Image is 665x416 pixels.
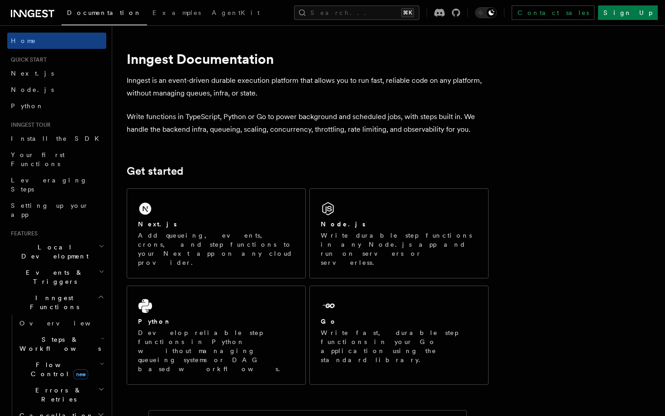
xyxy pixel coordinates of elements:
[7,98,106,114] a: Python
[321,231,477,267] p: Write durable step functions in any Node.js app and run on servers or serverless.
[11,135,104,142] span: Install the SDK
[73,369,88,379] span: new
[7,268,99,286] span: Events & Triggers
[16,335,101,353] span: Steps & Workflows
[7,243,99,261] span: Local Development
[7,130,106,147] a: Install the SDK
[127,286,306,385] a: PythonDevelop reliable step functions in Python without managing queueing systems or DAG based wo...
[11,86,54,93] span: Node.js
[7,33,106,49] a: Home
[138,317,171,326] h2: Python
[7,293,98,311] span: Inngest Functions
[127,188,306,278] a: Next.jsAdd queueing, events, crons, and step functions to your Next app on any cloud provider.
[127,74,489,100] p: Inngest is an event-driven durable execution platform that allows you to run fast, reliable code ...
[7,56,47,63] span: Quick start
[11,36,36,45] span: Home
[475,7,497,18] button: Toggle dark mode
[7,121,51,129] span: Inngest tour
[7,290,106,315] button: Inngest Functions
[11,202,89,218] span: Setting up your app
[16,331,106,357] button: Steps & Workflows
[138,220,177,229] h2: Next.js
[7,147,106,172] a: Your first Functions
[321,328,477,364] p: Write fast, durable step functions in your Go application using the standard library.
[16,386,98,404] span: Errors & Retries
[127,165,183,177] a: Get started
[16,357,106,382] button: Flow Controlnew
[7,239,106,264] button: Local Development
[7,65,106,81] a: Next.js
[598,5,658,20] a: Sign Up
[321,220,366,229] h2: Node.js
[19,320,113,327] span: Overview
[11,102,44,110] span: Python
[212,9,260,16] span: AgentKit
[147,3,206,24] a: Examples
[7,230,38,237] span: Features
[309,286,489,385] a: GoWrite fast, durable step functions in your Go application using the standard library.
[7,172,106,197] a: Leveraging Steps
[294,5,419,20] button: Search...⌘K
[309,188,489,278] a: Node.jsWrite durable step functions in any Node.js app and run on servers or serverless.
[16,360,100,378] span: Flow Control
[62,3,147,25] a: Documentation
[127,51,489,67] h1: Inngest Documentation
[16,382,106,407] button: Errors & Retries
[127,110,489,136] p: Write functions in TypeScript, Python or Go to power background and scheduled jobs, with steps bu...
[138,328,294,373] p: Develop reliable step functions in Python without managing queueing systems or DAG based workflows.
[7,264,106,290] button: Events & Triggers
[11,151,65,167] span: Your first Functions
[7,197,106,223] a: Setting up your app
[11,177,87,193] span: Leveraging Steps
[401,8,414,17] kbd: ⌘K
[7,81,106,98] a: Node.js
[321,317,337,326] h2: Go
[152,9,201,16] span: Examples
[206,3,265,24] a: AgentKit
[67,9,142,16] span: Documentation
[512,5,594,20] a: Contact sales
[138,231,294,267] p: Add queueing, events, crons, and step functions to your Next app on any cloud provider.
[11,70,54,77] span: Next.js
[16,315,106,331] a: Overview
